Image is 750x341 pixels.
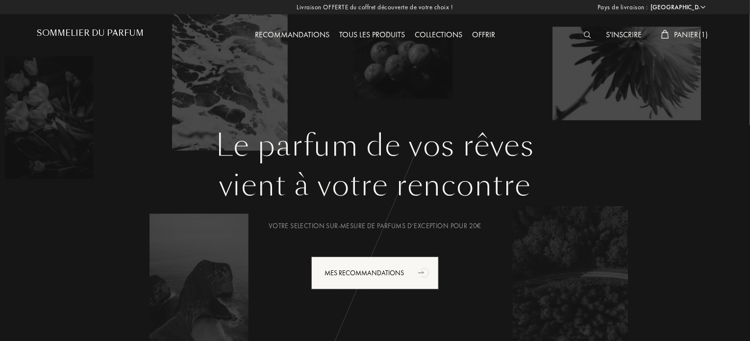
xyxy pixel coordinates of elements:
div: Mes Recommandations [311,257,439,289]
div: Recommandations [250,29,334,42]
a: Offrir [467,29,500,40]
span: Panier ( 1 ) [674,29,708,40]
div: Tous les produits [334,29,410,42]
div: Votre selection sur-mesure de parfums d’exception pour 20€ [44,221,706,231]
img: cart_white.svg [661,30,669,39]
a: Tous les produits [334,29,410,40]
a: Sommelier du Parfum [37,28,144,42]
h1: Sommelier du Parfum [37,28,144,38]
div: animation [415,262,434,282]
span: Pays de livraison : [598,2,648,12]
img: search_icn_white.svg [584,31,591,38]
div: Offrir [467,29,500,42]
a: Mes Recommandationsanimation [304,257,446,289]
h1: Le parfum de vos rêves [44,128,706,163]
div: vient à votre rencontre [44,163,706,208]
a: Collections [410,29,467,40]
a: S'inscrire [601,29,647,40]
div: Collections [410,29,467,42]
a: Recommandations [250,29,334,40]
div: S'inscrire [601,29,647,42]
